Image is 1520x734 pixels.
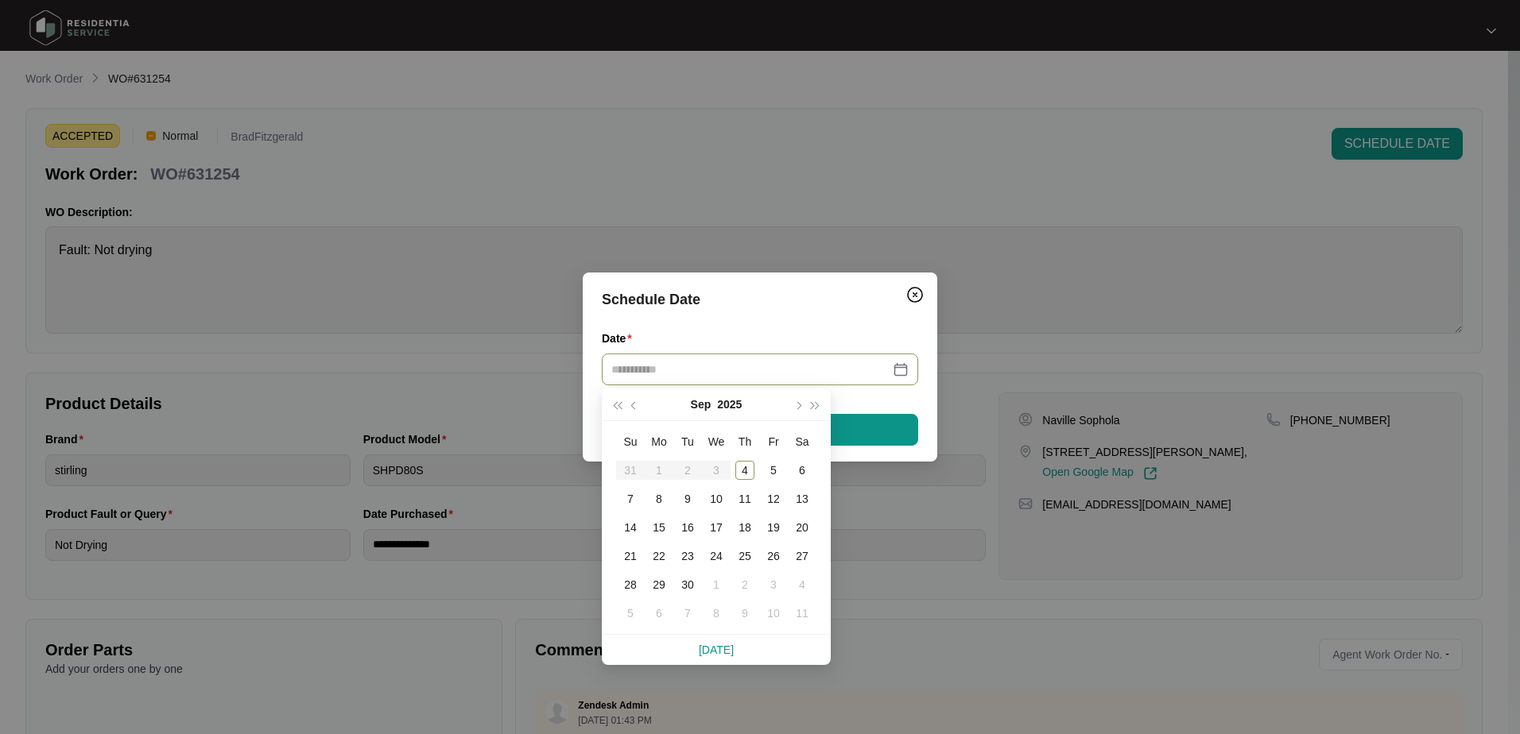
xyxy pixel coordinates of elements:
[731,599,759,628] td: 2025-10-09
[702,485,731,513] td: 2025-09-10
[731,427,759,456] th: Th
[673,599,702,628] td: 2025-10-07
[793,518,812,537] div: 20
[673,485,702,513] td: 2025-09-09
[649,547,669,566] div: 22
[702,570,731,599] td: 2025-10-01
[649,518,669,537] div: 15
[735,518,754,537] div: 18
[764,547,783,566] div: 26
[616,599,645,628] td: 2025-10-05
[645,542,673,570] td: 2025-09-22
[699,643,734,656] a: [DATE]
[793,489,812,508] div: 13
[905,285,925,304] img: closeCircle
[707,489,726,508] div: 10
[649,489,669,508] div: 8
[602,288,918,311] div: Schedule Date
[759,485,788,513] td: 2025-09-12
[616,570,645,599] td: 2025-09-28
[702,427,731,456] th: We
[735,547,754,566] div: 25
[673,542,702,570] td: 2025-09-23
[621,518,640,537] div: 14
[902,282,928,307] button: Close
[678,604,697,623] div: 7
[788,485,816,513] td: 2025-09-13
[788,570,816,599] td: 2025-10-04
[673,513,702,542] td: 2025-09-16
[645,599,673,628] td: 2025-10-06
[621,547,640,566] div: 21
[731,570,759,599] td: 2025-10-02
[673,427,702,456] th: Tu
[649,604,669,623] div: 6
[735,461,754,480] div: 4
[731,485,759,513] td: 2025-09-11
[759,513,788,542] td: 2025-09-19
[731,456,759,485] td: 2025-09-04
[764,518,783,537] div: 19
[707,547,726,566] div: 24
[616,485,645,513] td: 2025-09-07
[793,461,812,480] div: 6
[793,575,812,594] div: 4
[645,427,673,456] th: Mo
[764,461,783,480] div: 5
[764,489,783,508] div: 12
[707,604,726,623] div: 8
[759,570,788,599] td: 2025-10-03
[717,388,742,420] button: 2025
[616,513,645,542] td: 2025-09-14
[764,604,783,623] div: 10
[707,518,726,537] div: 17
[759,456,788,485] td: 2025-09-05
[602,330,638,346] label: Date
[788,427,816,456] th: Sa
[611,361,890,378] input: Date
[764,575,783,594] div: 3
[793,604,812,623] div: 11
[621,489,640,508] div: 7
[616,542,645,570] td: 2025-09-21
[793,547,812,566] div: 27
[621,604,640,623] div: 5
[702,599,731,628] td: 2025-10-08
[678,489,697,508] div: 9
[788,513,816,542] td: 2025-09-20
[691,388,712,420] button: Sep
[735,575,754,594] div: 2
[645,570,673,599] td: 2025-09-29
[735,489,754,508] div: 11
[673,570,702,599] td: 2025-09-30
[731,542,759,570] td: 2025-09-25
[702,542,731,570] td: 2025-09-24
[678,518,697,537] div: 16
[759,542,788,570] td: 2025-09-26
[788,542,816,570] td: 2025-09-27
[649,575,669,594] div: 29
[702,513,731,542] td: 2025-09-17
[707,575,726,594] div: 1
[616,427,645,456] th: Su
[678,547,697,566] div: 23
[759,599,788,628] td: 2025-10-10
[678,575,697,594] div: 30
[788,599,816,628] td: 2025-10-11
[621,575,640,594] div: 28
[645,513,673,542] td: 2025-09-15
[731,513,759,542] td: 2025-09-18
[735,604,754,623] div: 9
[645,485,673,513] td: 2025-09-08
[759,427,788,456] th: Fr
[788,456,816,485] td: 2025-09-06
